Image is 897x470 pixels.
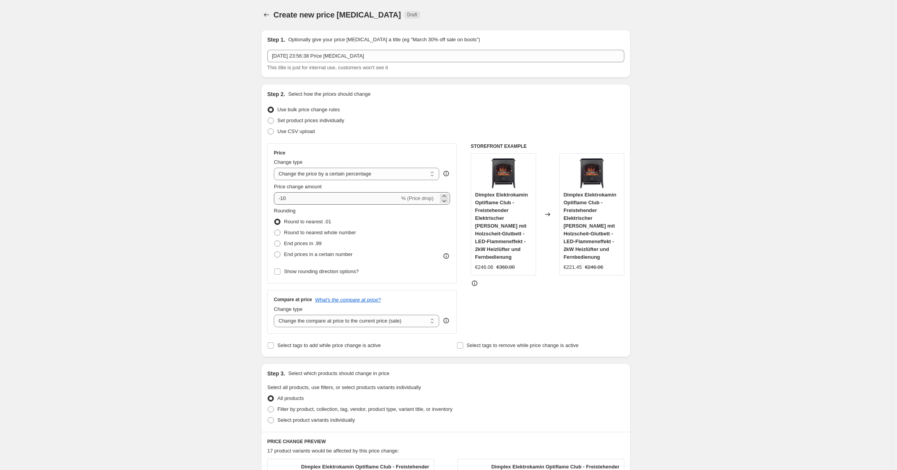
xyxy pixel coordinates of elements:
button: What's the compare at price? [315,297,381,303]
span: Use CSV upload [277,128,315,134]
span: Round to nearest .01 [284,219,331,224]
span: This title is just for internal use, customers won't see it [267,65,388,70]
h6: PRICE CHANGE PREVIEW [267,438,624,445]
span: End prices in a certain number [284,251,352,257]
h2: Step 3. [267,370,285,377]
span: Round to nearest whole number [284,230,356,235]
span: Change type [274,306,303,312]
p: Select which products should change in price [288,370,389,377]
span: Show rounding direction options? [284,268,359,274]
h3: Price [274,150,285,156]
span: Price change amount [274,184,322,189]
div: €221.45 [564,263,582,271]
h3: Compare at price [274,296,312,303]
span: 17 product variants would be affected by this price change: [267,448,399,454]
input: -15 [274,192,399,205]
button: Price change jobs [261,9,272,20]
span: Dimplex Elektrokamin Optiflame Club - Freistehender Elektrischer [PERSON_NAME] mit Holzscheit-Glu... [475,192,528,260]
span: Set product prices individually [277,117,344,123]
img: 81IXEZywfuL_80x.jpg [576,158,607,189]
h6: STOREFRONT EXAMPLE [471,143,624,149]
img: 81IXEZywfuL_80x.jpg [488,158,519,189]
div: €246.06 [475,263,493,271]
span: Draft [407,12,417,18]
h2: Step 2. [267,90,285,98]
p: Select how the prices should change [288,90,371,98]
span: Filter by product, collection, tag, vendor, product type, variant title, or inventory [277,406,452,412]
span: All products [277,395,304,401]
span: % (Price drop) [401,195,433,201]
span: Change type [274,159,303,165]
span: End prices in .99 [284,240,322,246]
input: 30% off holiday sale [267,50,624,62]
span: Create new price [MEDICAL_DATA] [273,11,401,19]
span: Rounding [274,208,296,214]
span: Use bulk price change rules [277,107,340,112]
div: help [442,170,450,177]
strike: €360.00 [496,263,515,271]
h2: Step 1. [267,36,285,44]
span: Dimplex Elektrokamin Optiflame Club - Freistehender Elektrischer [PERSON_NAME] mit Holzscheit-Glu... [564,192,617,260]
div: help [442,317,450,324]
p: Optionally give your price [MEDICAL_DATA] a title (eg "March 30% off sale on boots") [288,36,480,44]
span: Select tags to add while price change is active [277,342,381,348]
span: Select product variants individually [277,417,355,423]
span: Select tags to remove while price change is active [467,342,579,348]
strike: €246.06 [585,263,603,271]
span: Select all products, use filters, or select products variants individually [267,384,421,390]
